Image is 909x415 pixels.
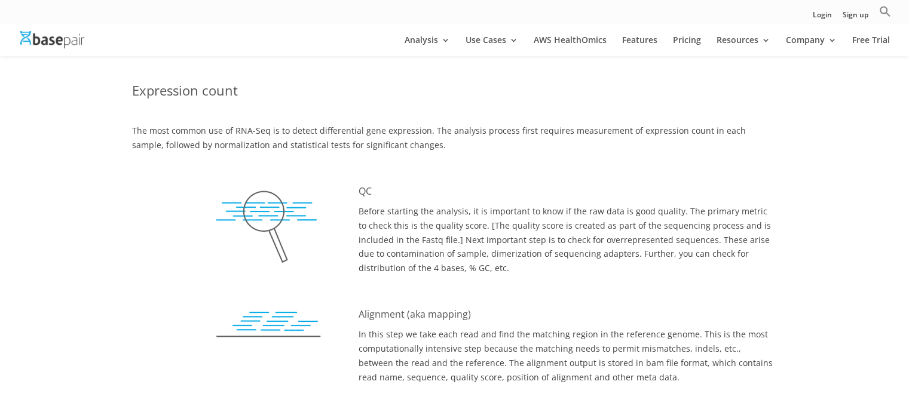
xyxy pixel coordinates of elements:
[534,36,607,56] a: AWS HealthOmics
[673,36,701,56] a: Pricing
[622,36,657,56] a: Features
[879,5,891,17] svg: Search
[466,36,518,56] a: Use Cases
[852,36,890,56] a: Free Trial
[359,185,777,275] div: Before starting the analysis, it is important to know if the raw data is good quality. The primar...
[359,308,777,327] h5: Alignment (aka mapping)
[132,124,778,152] div: The most common use of RNA-Seq is to detect differential gene expression. The analysis process fi...
[359,185,777,204] h5: QC
[132,81,778,106] h3: Expression count
[359,308,777,384] div: In this step we take each read and find the matching region in the reference genome. This is the ...
[786,36,837,56] a: Company
[20,31,84,48] img: Basepair
[849,355,895,401] iframe: Drift Widget Chat Controller
[813,11,832,24] a: Login
[843,11,868,24] a: Sign up
[879,5,891,24] a: Search Icon Link
[717,36,770,56] a: Resources
[405,36,450,56] a: Analysis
